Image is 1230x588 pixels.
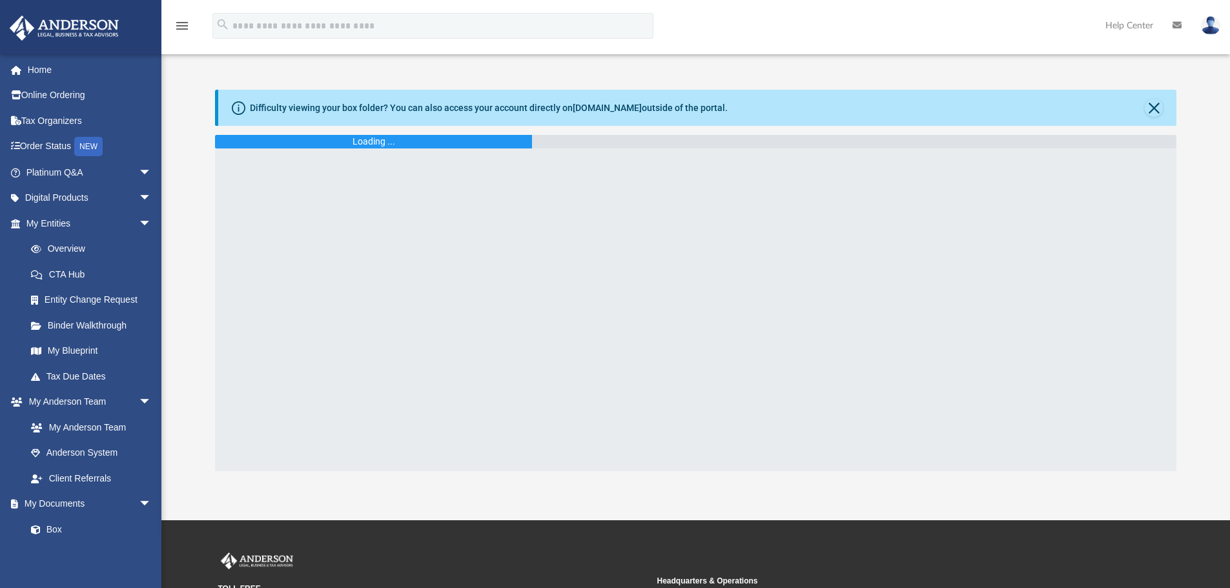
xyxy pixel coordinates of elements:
[18,542,165,568] a: Meeting Minutes
[18,338,165,364] a: My Blueprint
[139,389,165,416] span: arrow_drop_down
[174,18,190,34] i: menu
[139,159,165,186] span: arrow_drop_down
[9,134,171,160] a: Order StatusNEW
[18,287,171,313] a: Entity Change Request
[18,363,171,389] a: Tax Due Dates
[18,465,165,491] a: Client Referrals
[250,101,728,115] div: Difficulty viewing your box folder? You can also access your account directly on outside of the p...
[1145,99,1163,117] button: Close
[9,57,171,83] a: Home
[9,83,171,108] a: Online Ordering
[18,414,158,440] a: My Anderson Team
[139,491,165,518] span: arrow_drop_down
[18,516,158,542] a: Box
[1201,16,1220,35] img: User Pic
[174,25,190,34] a: menu
[9,491,165,517] a: My Documentsarrow_drop_down
[9,185,171,211] a: Digital Productsarrow_drop_down
[18,440,165,466] a: Anderson System
[6,15,123,41] img: Anderson Advisors Platinum Portal
[18,261,171,287] a: CTA Hub
[9,108,171,134] a: Tax Organizers
[216,17,230,32] i: search
[657,575,1087,587] small: Headquarters & Operations
[218,553,296,569] img: Anderson Advisors Platinum Portal
[573,103,642,113] a: [DOMAIN_NAME]
[139,210,165,237] span: arrow_drop_down
[18,236,171,262] a: Overview
[74,137,103,156] div: NEW
[9,210,171,236] a: My Entitiesarrow_drop_down
[18,312,171,338] a: Binder Walkthrough
[9,389,165,415] a: My Anderson Teamarrow_drop_down
[139,185,165,212] span: arrow_drop_down
[9,159,171,185] a: Platinum Q&Aarrow_drop_down
[353,135,395,148] div: Loading ...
